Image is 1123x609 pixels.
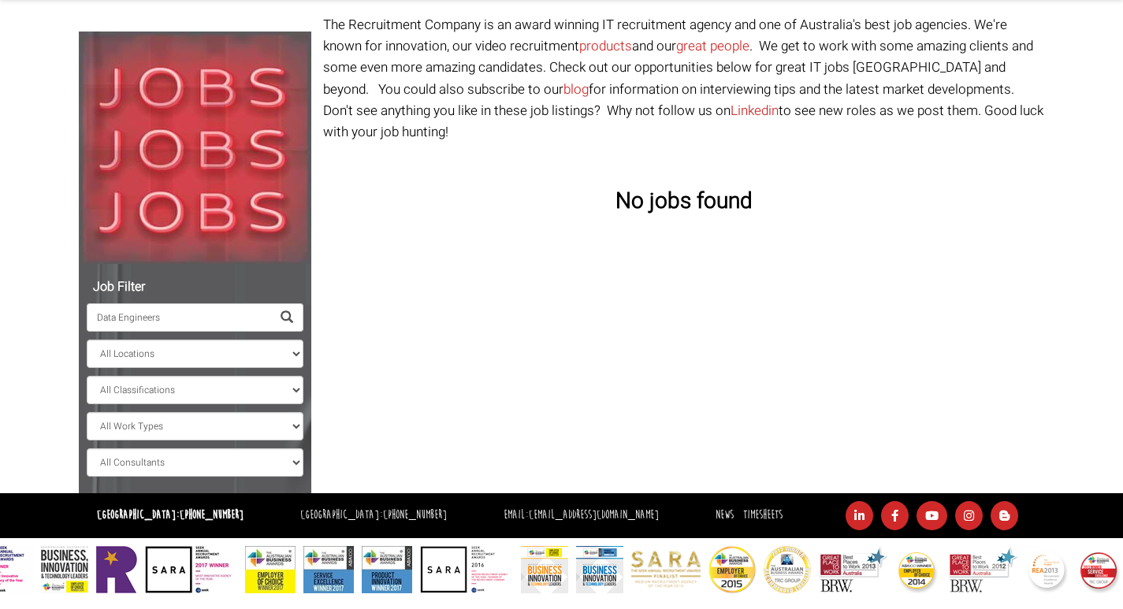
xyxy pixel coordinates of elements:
[296,504,451,527] li: [GEOGRAPHIC_DATA]:
[731,101,779,121] a: Linkedin
[323,190,1044,214] h3: No jobs found
[87,280,303,295] h5: Job Filter
[579,36,632,56] a: products
[97,507,244,522] strong: [GEOGRAPHIC_DATA]:
[383,507,447,522] a: [PHONE_NUMBER]
[500,504,663,527] li: Email:
[323,14,1044,143] p: The Recruitment Company is an award winning IT recruitment agency and one of Australia's best job...
[529,507,659,522] a: [EMAIL_ADDRESS][DOMAIN_NAME]
[743,507,783,522] a: Timesheets
[180,507,244,522] a: [PHONE_NUMBER]
[563,80,589,99] a: blog
[79,32,311,264] img: Jobs, Jobs, Jobs
[87,303,271,332] input: Search
[676,36,749,56] a: great people
[716,507,734,522] a: News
